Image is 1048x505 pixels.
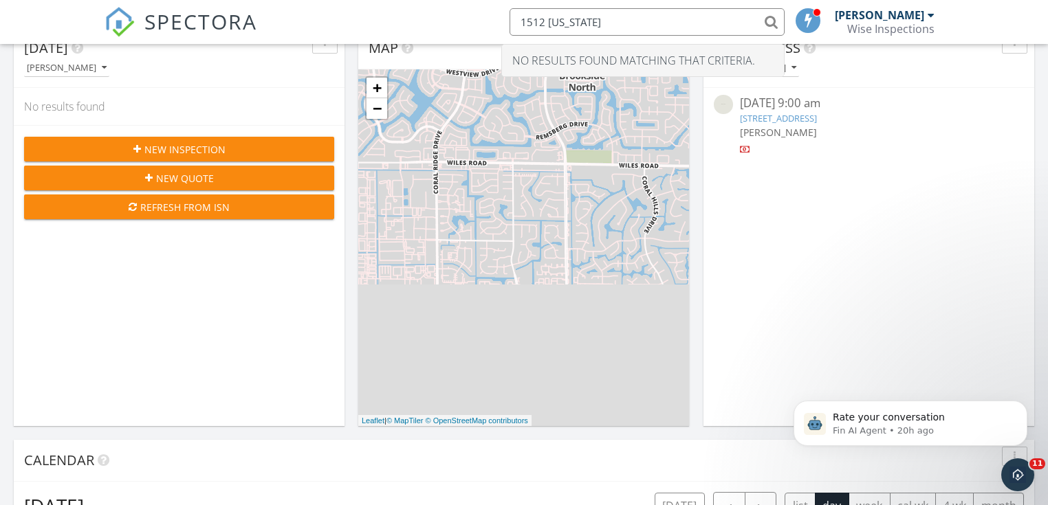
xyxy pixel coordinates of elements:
[426,416,528,425] a: © OpenStreetMap contributors
[24,137,334,161] button: New Inspection
[24,194,334,219] button: Refresh from ISN
[35,200,323,214] div: Refresh from ISN
[27,63,107,73] div: [PERSON_NAME]
[847,22,935,36] div: Wise Inspections
[24,59,109,78] button: [PERSON_NAME]
[367,98,387,119] a: Zoom out
[714,95,733,114] img: streetview
[740,95,998,112] div: [DATE] 9:00 am
[24,166,334,190] button: New Quote
[358,415,532,427] div: |
[714,95,1024,156] a: [DATE] 9:00 am [STREET_ADDRESS] [PERSON_NAME]
[105,7,135,37] img: The Best Home Inspection Software - Spectora
[144,142,226,157] span: New Inspection
[1001,458,1034,491] iframe: Intercom live chat
[156,171,214,186] span: New Quote
[362,416,384,425] a: Leaflet
[502,45,784,76] div: No results found matching that criteria.
[386,416,424,425] a: © MapTiler
[14,88,345,125] div: No results found
[144,7,257,36] span: SPECTORA
[367,78,387,98] a: Zoom in
[835,8,924,22] div: [PERSON_NAME]
[773,372,1048,468] iframe: Intercom notifications message
[510,8,785,36] input: Search everything...
[740,126,817,139] span: [PERSON_NAME]
[740,112,817,124] a: [STREET_ADDRESS]
[369,38,398,57] span: Map
[1029,458,1045,469] span: 11
[105,19,257,47] a: SPECTORA
[24,38,68,57] span: [DATE]
[24,451,94,469] span: Calendar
